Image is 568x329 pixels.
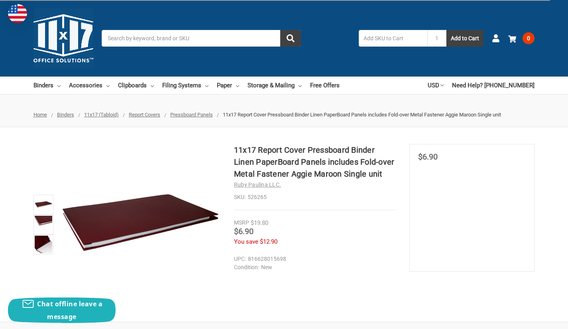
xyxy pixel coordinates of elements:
[217,77,239,94] a: Paper
[234,193,246,201] dt: SKU:
[234,181,281,188] a: Ruby Paulina LLC.
[35,236,52,253] img: 11x17 Report Cover Pressboard Binder Linen PaperBoard Panels includes Fold-over Metal Fastener Ag...
[234,144,396,180] h1: 11x17 Report Cover Pressboard Binder Linen PaperBoard Panels includes Fold-over Metal Fastener Ag...
[33,77,61,94] a: Binders
[502,307,568,329] iframe: Google Customer Reviews
[37,299,102,321] span: Chat offline leave a message
[234,219,249,227] div: MSRP
[170,112,213,118] a: Pressboard Panels
[248,77,302,94] a: Storage & Mailing
[234,263,393,272] dd: New
[418,152,438,162] span: $6.90
[35,196,52,213] img: 11x17 Report Cover Pressboard Binder Linen PaperBoard Panels includes Fold-over Metal Fastener Ag...
[118,77,154,94] a: Clipboards
[8,4,27,23] img: duty and tax information for United States
[428,77,444,94] a: USD
[162,77,208,94] a: Filing Systems
[234,263,259,272] dt: Condition:
[508,28,535,49] a: 0
[35,216,52,233] img: 11x17 Report Cover Pressboard Binder Linen PaperBoard Panels includes Fold-over Metal Fastener Ag...
[446,30,483,47] button: Add to Cart
[69,77,110,94] a: Accessories
[523,32,535,44] span: 0
[260,238,277,245] span: $12.90
[234,255,246,263] dt: UPC:
[223,112,501,118] span: 11x17 Report Cover Pressboard Binder Linen PaperBoard Panels includes Fold-over Metal Fastener Ag...
[33,8,93,68] img: 11x17.com
[8,297,116,323] button: Chat offline leave a message
[102,30,301,47] input: Search by keyword, brand or SKU
[129,112,160,118] a: Report Covers
[452,77,535,94] a: Need Help? [PHONE_NUMBER]
[310,77,340,94] a: Free Offers
[359,30,427,47] input: Add SKU to Cart
[84,112,119,118] a: 11x17 (Tabloid)
[234,238,258,245] span: You save
[234,193,396,201] dd: 526265
[251,219,268,227] span: $19.80
[234,227,254,236] span: $6.90
[234,255,393,263] dd: 816628015698
[33,112,47,118] a: Home
[57,112,74,118] a: Binders
[60,144,221,305] img: 11x17 Report Cover Pressboard Binder Linen PaperBoard Panels includes Fold-over Metal Fastener Ag...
